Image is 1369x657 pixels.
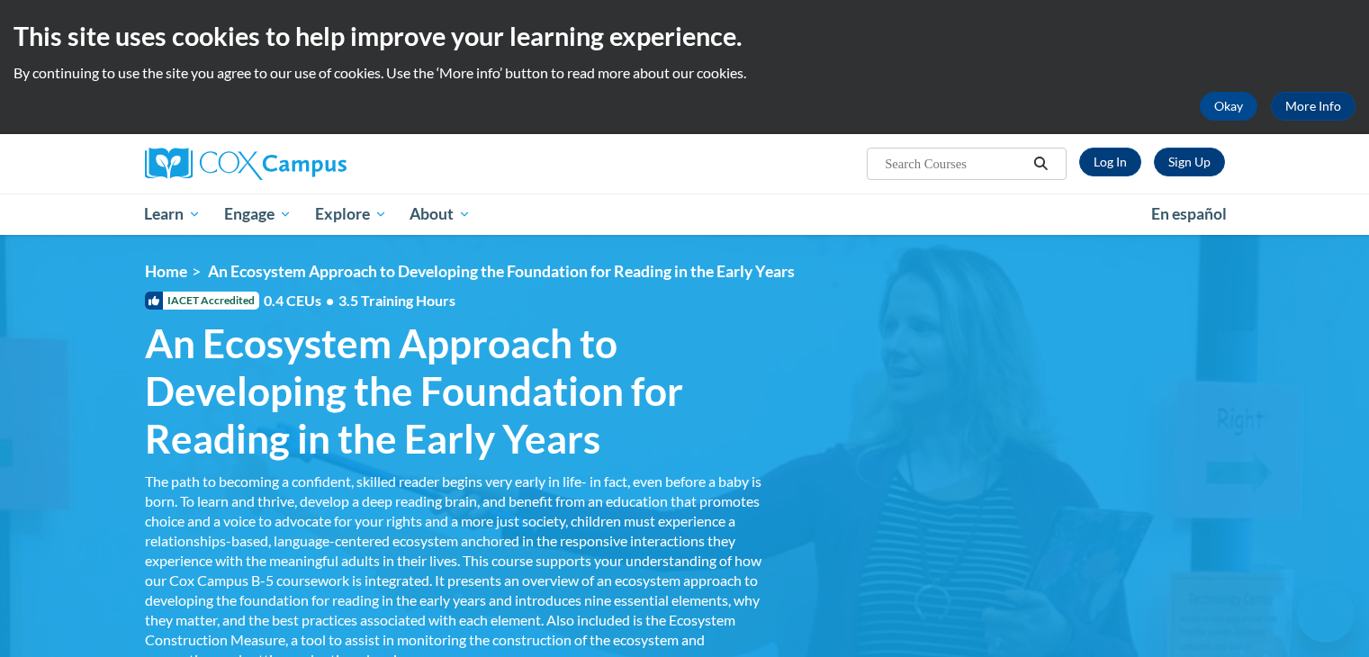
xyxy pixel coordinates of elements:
span: Engage [224,203,292,225]
span: An Ecosystem Approach to Developing the Foundation for Reading in the Early Years [208,262,795,281]
a: Engage [212,193,303,235]
a: Explore [303,193,399,235]
span: About [410,203,471,225]
a: Cox Campus [145,148,487,180]
span: Learn [144,203,201,225]
span: 3.5 Training Hours [338,292,455,309]
a: Log In [1079,148,1141,176]
span: Explore [315,203,387,225]
h2: This site uses cookies to help improve your learning experience. [14,18,1355,54]
button: Okay [1200,92,1257,121]
button: Search [1027,153,1054,175]
span: • [326,292,334,309]
a: Home [145,262,187,281]
span: En español [1151,204,1227,223]
a: Register [1154,148,1225,176]
p: By continuing to use the site you agree to our use of cookies. Use the ‘More info’ button to read... [14,63,1355,83]
span: 0.4 CEUs [264,291,455,310]
a: About [398,193,482,235]
span: IACET Accredited [145,292,259,310]
a: En español [1139,195,1238,233]
a: Learn [133,193,213,235]
span: An Ecosystem Approach to Developing the Foundation for Reading in the Early Years [145,319,766,462]
iframe: Botón para iniciar la ventana de mensajería [1297,585,1355,643]
a: More Info [1271,92,1355,121]
input: Search Courses [883,153,1027,175]
img: Cox Campus [145,148,347,180]
div: Main menu [118,193,1252,235]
